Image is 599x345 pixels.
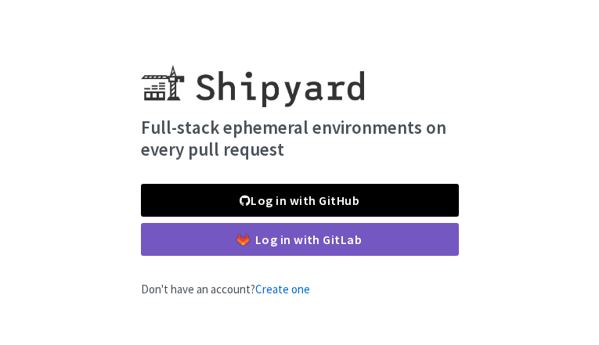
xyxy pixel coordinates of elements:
img: Shipyard logo [141,46,364,107]
a: Log in with GitLab [141,223,459,256]
span: Don't have an account? [141,282,310,296]
h4: Full-stack ephemeral environments on every pull request [141,117,459,160]
img: gitlab-color.svg [237,234,249,246]
a: Log in with GitHub [141,184,459,217]
a: Create one [255,282,310,296]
